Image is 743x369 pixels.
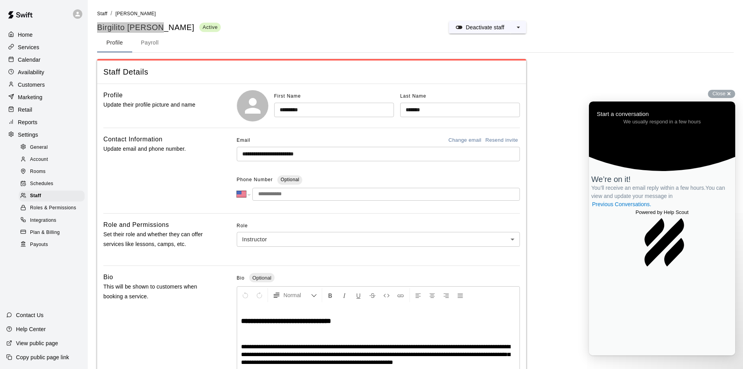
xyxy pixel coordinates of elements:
[97,9,734,18] nav: breadcrumb
[280,177,299,182] span: Optional
[589,102,735,355] iframe: Help Scout Beacon - Live Chat, Contact Form, and Knowledge Base
[30,204,76,212] span: Roles & Permissions
[19,239,85,250] div: Payouts
[19,226,88,239] a: Plan & Billing
[19,239,88,251] a: Payouts
[18,131,38,139] p: Settings
[19,178,88,190] a: Schedules
[97,10,107,16] a: Staff
[6,129,82,141] a: Settings
[352,288,365,302] button: Format Underline
[30,229,60,237] span: Plan & Billing
[97,34,734,52] div: staff form tabs
[449,21,526,34] div: split button
[103,144,212,154] p: Update email and phone number.
[483,134,520,146] button: Resend invite
[18,68,44,76] p: Availability
[249,275,274,281] span: Optional
[103,100,212,110] p: Update their profile picture and name
[274,93,301,99] span: First Name
[237,232,520,246] div: Instructor
[103,272,113,282] h6: Bio
[19,227,85,238] div: Plan & Billing
[400,93,426,99] span: Last Name
[30,156,48,164] span: Account
[103,220,169,230] h6: Role and Permissions
[19,202,88,214] a: Roles & Permissions
[103,67,520,77] span: Staff Details
[16,339,58,347] p: View public page
[454,288,467,302] button: Justify Align
[30,192,41,200] span: Staff
[366,288,379,302] button: Format Strikethrough
[19,142,85,153] div: General
[394,288,407,302] button: Insert Link
[237,220,520,232] span: Role
[6,104,82,116] a: Retail
[30,241,48,249] span: Payouts
[103,230,212,249] p: Set their role and whether they can offer services like lessons, camps, etc.
[237,174,273,186] span: Phone Number
[18,81,45,89] p: Customers
[270,288,320,302] button: Formatting Options
[18,93,43,101] p: Marketing
[713,91,725,96] span: Close
[6,79,82,91] div: Customers
[380,288,393,302] button: Insert Code
[447,134,484,146] button: Change email
[19,178,85,189] div: Schedules
[6,54,82,66] a: Calendar
[19,215,85,226] div: Integrations
[440,288,453,302] button: Right Align
[511,21,526,34] button: select merge strategy
[6,66,82,78] a: Availability
[449,21,511,34] button: Deactivate staff
[30,144,48,152] span: General
[6,41,82,53] a: Services
[19,203,85,214] div: Roles & Permissions
[97,34,132,52] button: Profile
[426,288,439,302] button: Center Align
[338,288,351,302] button: Format Italics
[199,24,221,30] span: Active
[284,291,311,299] span: Normal
[19,153,88,166] a: Account
[6,91,82,103] div: Marketing
[19,166,88,178] a: Rooms
[19,166,85,177] div: Rooms
[103,90,123,100] h6: Profile
[237,275,245,281] span: Bio
[30,168,46,176] span: Rooms
[6,29,82,41] a: Home
[6,116,82,128] a: Reports
[19,154,85,165] div: Account
[16,325,46,333] p: Help Center
[16,353,69,361] p: Copy public page link
[97,11,107,16] span: Staff
[16,311,44,319] p: Contact Us
[18,56,41,64] p: Calendar
[18,106,32,114] p: Retail
[237,134,250,147] span: Email
[466,23,504,31] p: Deactivate staff
[239,288,252,302] button: Undo
[110,9,112,18] li: /
[19,190,88,202] a: Staff
[30,180,53,188] span: Schedules
[132,34,167,52] button: Payroll
[97,22,221,33] div: Birgilito [PERSON_NAME]
[19,141,88,153] a: General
